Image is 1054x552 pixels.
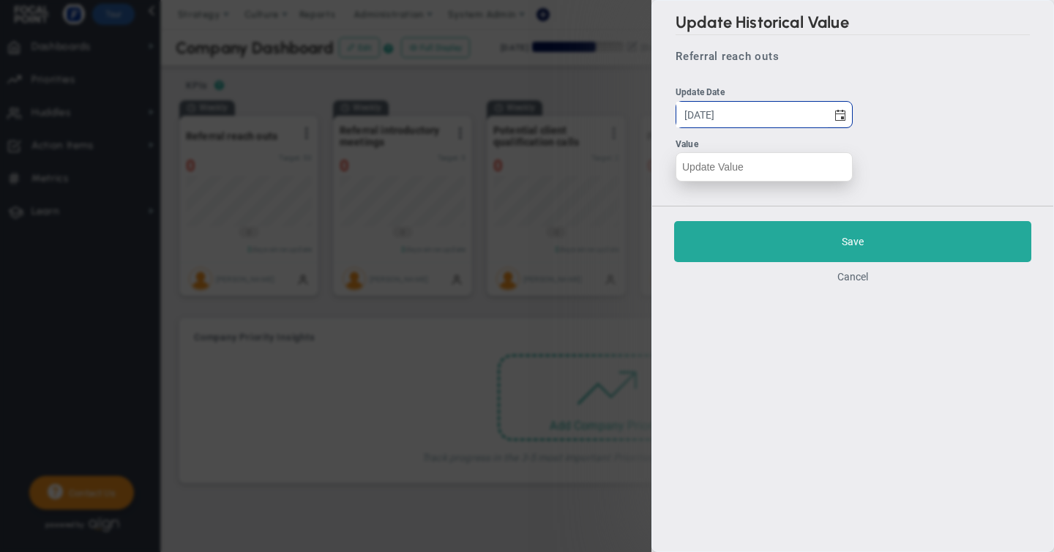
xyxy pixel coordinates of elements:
[676,86,853,100] div: Update Date
[827,102,852,127] span: select
[676,12,1030,35] h2: Update Historical Value
[676,138,853,152] div: Value
[837,271,868,283] button: Cancel
[676,152,853,182] input: Update Value
[674,221,1031,262] button: Save
[676,50,779,63] h3: Referral reach outs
